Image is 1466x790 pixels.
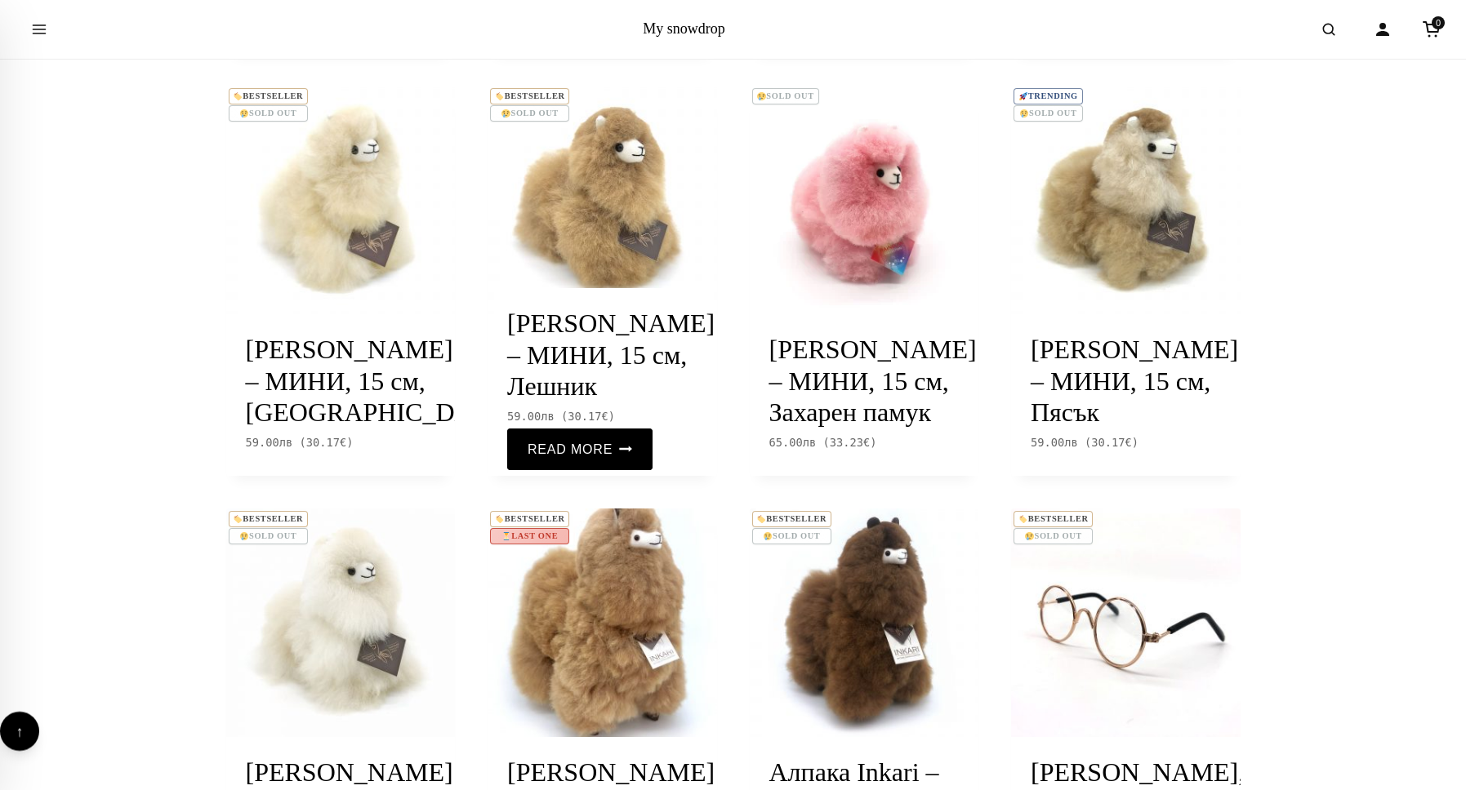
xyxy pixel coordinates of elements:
[1011,86,1241,315] a: 🚀TRENDING😢SOLD OUT
[488,508,717,738] a: 🏷️BESTSELLER⏳LAST ONE
[16,7,62,52] button: Open menu
[340,436,346,449] span: €
[507,308,715,401] a: [PERSON_NAME] – МИНИ, 15 см, Лешник
[1064,436,1078,449] span: лв
[769,436,817,449] span: 65.00
[602,410,608,423] span: €
[541,410,555,423] span: лв
[1091,436,1132,449] span: 30.17
[1085,436,1138,449] span: ( )
[750,86,979,315] a: 😢SOLD OUT
[1011,508,1241,738] a: 🏷️BESTSELLER😢SOLD OUT
[1306,7,1352,52] button: Open search
[750,508,979,738] a: 🏷️BESTSELLER😢SOLD OUT
[769,335,977,427] a: [PERSON_NAME] – МИНИ, 15 см, Захарен памук
[1125,436,1132,449] span: €
[246,436,293,449] span: 59.00
[306,436,347,449] span: 30.17
[507,410,555,423] span: 59.00
[1432,16,1445,29] span: 0
[507,428,653,470] a: Read more about “Алпака Inkari - МИНИ, 15 см, Лешник”
[1031,436,1078,449] span: 59.00
[803,436,817,449] span: лв
[226,508,456,738] a: 🏷️BESTSELLER😢SOLD OUT
[1414,11,1450,47] a: Cart
[226,86,456,315] a: 🏷️BESTSELLER😢SOLD OUT
[246,335,512,427] a: [PERSON_NAME] – МИНИ, 15 см, [GEOGRAPHIC_DATA]
[863,436,870,449] span: €
[279,436,293,449] span: лв
[300,436,354,449] span: ( )
[561,410,615,423] span: ( )
[643,20,725,37] a: My snowdrop
[488,86,717,315] a: 🏷️BESTSELLER😢SOLD OUT
[1031,335,1238,427] a: [PERSON_NAME] – МИНИ, 15 см, Пясък
[568,410,608,423] span: 30.17
[1365,11,1401,47] a: Account
[830,436,871,449] span: 33.23
[823,436,877,449] span: ( )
